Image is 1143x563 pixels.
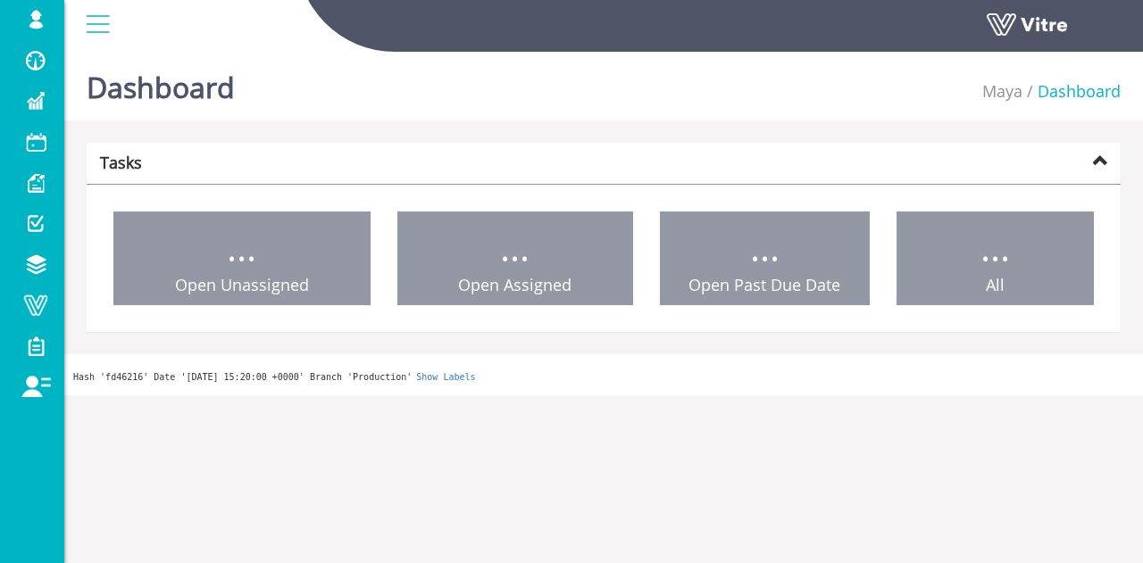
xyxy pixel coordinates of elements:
[227,221,256,272] span: ...
[73,372,412,382] span: Hash 'fd46216' Date '[DATE] 15:20:00 +0000' Branch 'Production'
[986,274,1005,295] span: All
[397,211,634,306] a: ... Open Assigned
[113,211,371,306] a: ... Open Unassigned
[660,211,870,306] a: ... Open Past Due Date
[750,221,780,272] span: ...
[87,45,235,120] h1: Dashboard
[982,80,1022,102] a: Maya
[897,211,1095,306] a: ... All
[980,221,1010,272] span: ...
[458,274,571,295] span: Open Assigned
[688,274,840,295] span: Open Past Due Date
[416,372,475,382] a: Show Labels
[100,152,142,173] strong: Tasks
[175,274,309,295] span: Open Unassigned
[1022,80,1121,103] li: Dashboard
[500,221,530,272] span: ...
